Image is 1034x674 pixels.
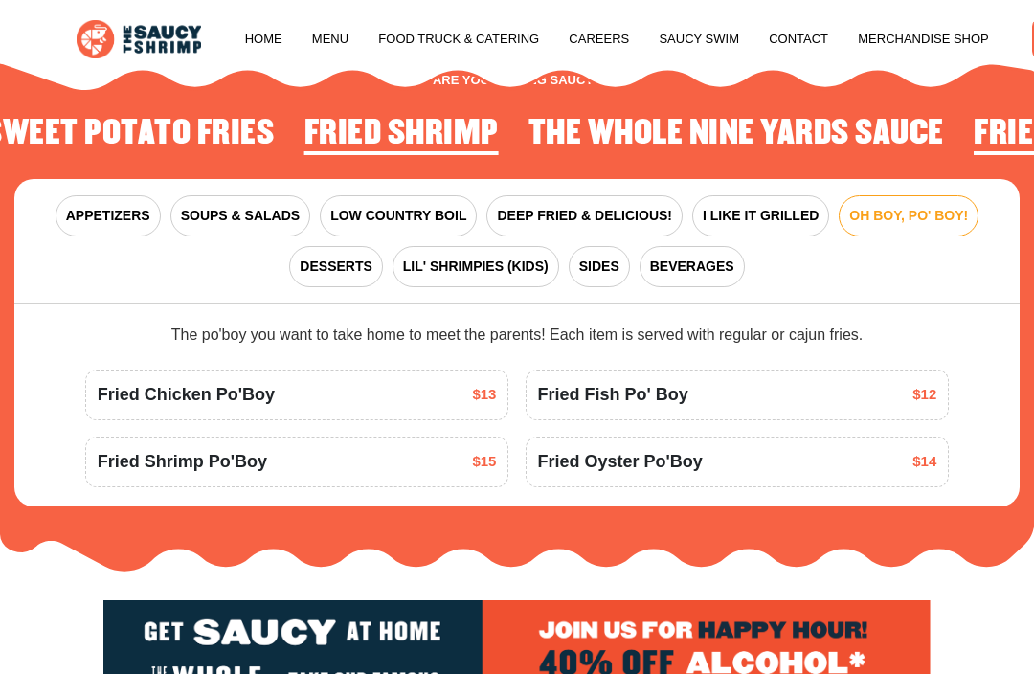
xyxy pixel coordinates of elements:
span: LIL' SHRIMPIES (KIDS) [403,257,549,277]
span: Fried Chicken Po'Boy [98,382,275,408]
button: SIDES [569,246,630,287]
span: Fried Fish Po' Boy [538,382,688,408]
span: Fried Shrimp Po'Boy [98,449,267,475]
span: DESSERTS [300,257,371,277]
div: The po'boy you want to take home to meet the parents! Each item is served with regular or cajun f... [85,324,950,347]
button: DEEP FRIED & DELICIOUS! [486,195,683,236]
li: 2 of 4 [528,115,944,157]
button: BEVERAGES [640,246,745,287]
button: DESSERTS [289,246,382,287]
li: 1 of 4 [304,115,499,157]
button: SOUPS & SALADS [170,195,310,236]
span: LOW COUNTRY BOIL [330,206,466,226]
button: APPETIZERS [56,195,161,236]
span: BEVERAGES [650,257,734,277]
span: DEEP FRIED & DELICIOUS! [497,206,672,226]
button: LIL' SHRIMPIES (KIDS) [393,246,559,287]
h2: The Whole Nine Yards Sauce [528,115,944,152]
h2: Fried Shrimp [304,115,499,152]
span: OH BOY, PO' BOY! [849,206,968,226]
a: Menu [312,3,348,76]
button: LOW COUNTRY BOIL [320,195,477,236]
a: Careers [569,3,629,76]
span: Fried Oyster Po'Boy [538,449,703,475]
a: Contact [769,3,828,76]
img: logo [77,20,201,57]
button: OH BOY, PO' BOY! [839,195,978,236]
a: Home [245,3,282,76]
span: $12 [912,384,936,406]
span: $13 [472,384,496,406]
a: Food Truck & Catering [378,3,539,76]
span: APPETIZERS [66,206,150,226]
span: $14 [912,451,936,473]
span: SIDES [579,257,619,277]
a: Merchandise Shop [858,3,989,76]
span: $15 [472,451,496,473]
a: Saucy Swim [659,3,739,76]
span: I LIKE IT GRILLED [703,206,819,226]
span: SOUPS & SALADS [181,206,300,226]
button: I LIKE IT GRILLED [692,195,829,236]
